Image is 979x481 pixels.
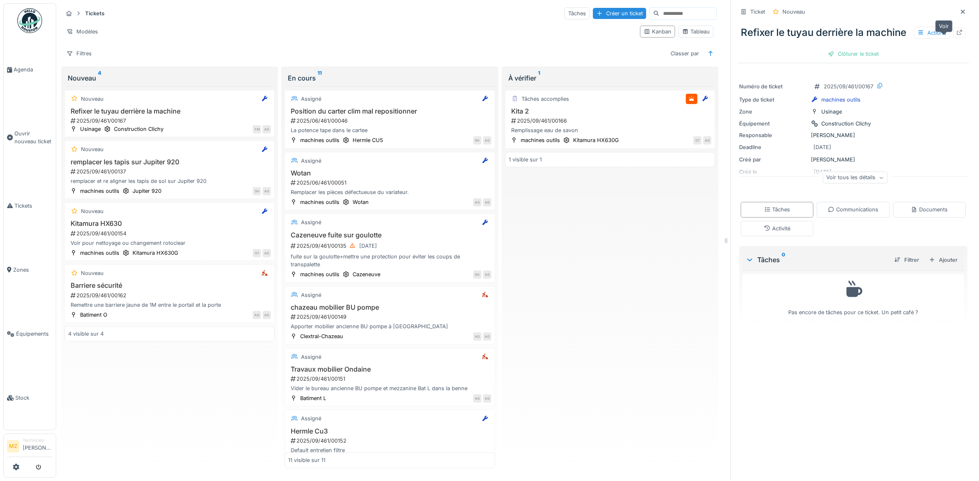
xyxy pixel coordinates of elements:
[739,131,808,139] div: Responsable
[114,125,164,133] div: Construction Clichy
[81,95,104,103] div: Nouveau
[353,136,383,144] div: Hermle CU5
[739,131,967,139] div: [PERSON_NAME]
[14,66,52,73] span: Agenda
[739,156,967,163] div: [PERSON_NAME]
[821,108,842,116] div: Usinage
[288,231,491,239] h3: Cazeneuve fuite sur goulotte
[914,27,950,39] div: Actions
[318,73,322,83] sup: 11
[473,136,481,145] div: SH
[573,136,619,144] div: Kitamura HX630G
[510,117,711,125] div: 2025/09/461/00166
[739,143,808,151] div: Deadline
[891,254,922,265] div: Filtrer
[290,375,491,383] div: 2025/09/461/00151
[509,107,711,115] h3: Kita 2
[483,394,491,403] div: AG
[4,366,56,430] a: Stock
[63,26,102,38] div: Modèles
[81,207,104,215] div: Nouveau
[133,187,161,195] div: Jupiter 920
[263,187,271,195] div: AG
[263,249,271,257] div: AG
[538,73,540,83] sup: 1
[473,198,481,206] div: AG
[290,117,491,125] div: 2025/06/461/00046
[746,255,888,265] div: Tâches
[288,107,491,115] h3: Position du carter clim mal repositionner
[253,311,261,319] div: AG
[80,249,119,257] div: machines outils
[300,198,339,206] div: machines outils
[253,249,261,257] div: GT
[509,126,711,134] div: Remplissage eau de savon
[782,255,785,265] sup: 0
[693,136,702,145] div: GT
[263,311,271,319] div: AG
[825,48,882,59] div: Clôturer le ticket
[824,83,873,90] div: 2025/09/461/00167
[4,302,56,366] a: Équipements
[682,28,710,36] div: Tableau
[353,270,380,278] div: Cazeneuve
[508,73,712,83] div: À vérifier
[7,440,19,453] li: MZ
[253,187,261,195] div: SH
[68,330,104,338] div: 4 visible sur 4
[483,136,491,145] div: AG
[68,239,271,247] div: Voir pour nettoyage ou changement rotoclear
[748,278,959,316] div: Pas encore de tâches pour ce ticket. Un petit café ?
[764,206,790,213] div: Tâches
[750,8,765,16] div: Ticket
[70,168,271,175] div: 2025/09/461/00137
[4,102,56,173] a: Ouvrir nouveau ticket
[288,322,491,330] div: Apporter mobilier ancienne BU pompe à [GEOGRAPHIC_DATA]
[821,120,871,128] div: Construction Clichy
[828,206,878,213] div: Communications
[70,291,271,299] div: 2025/09/461/00162
[564,7,590,19] div: Tâches
[63,47,95,59] div: Filtres
[813,143,831,151] div: [DATE]
[739,120,808,128] div: Équipement
[739,96,808,104] div: Type de ticket
[521,136,560,144] div: machines outils
[133,249,178,257] div: Kitamura HX630G
[667,47,703,59] div: Classer par
[483,198,491,206] div: AG
[81,269,104,277] div: Nouveau
[739,156,808,163] div: Créé par
[288,427,491,435] h3: Hermle Cu3
[68,282,271,289] h3: Barriere sécurité
[288,384,491,392] div: Vider le bureau ancienne BU pompe et mezzanine Bat L dans la benne
[739,83,808,90] div: Numéro de ticket
[80,311,107,319] div: Batiment O
[823,172,887,184] div: Voir tous les détails
[473,394,481,403] div: AG
[16,330,52,338] span: Équipements
[353,198,369,206] div: Wotan
[764,225,790,232] div: Activité
[288,303,491,311] h3: chazeau mobilier BU pompe
[359,242,377,250] div: [DATE]
[739,108,808,116] div: Zone
[82,9,108,17] strong: Tickets
[300,394,326,402] div: Batiment L
[911,206,948,213] div: Documents
[68,107,271,115] h3: Refixer le tuyau derrière la machine
[17,8,42,33] img: Badge_color-CXgf-gQk.svg
[703,136,711,145] div: AG
[80,187,119,195] div: machines outils
[301,157,321,165] div: Assigné
[301,95,321,103] div: Assigné
[290,313,491,321] div: 2025/09/461/00149
[288,457,325,464] div: 11 visible sur 11
[288,446,491,454] div: Default entretien filtre
[483,332,491,341] div: AG
[70,117,271,125] div: 2025/09/461/00167
[290,179,491,187] div: 2025/06/461/00051
[14,202,52,210] span: Tickets
[782,8,805,16] div: Nouveau
[301,415,321,422] div: Assigné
